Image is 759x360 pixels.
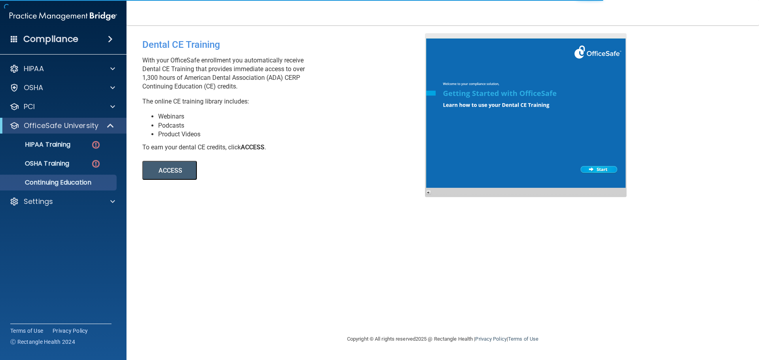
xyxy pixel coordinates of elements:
[9,197,115,206] a: Settings
[24,197,53,206] p: Settings
[9,102,115,111] a: PCI
[24,83,43,92] p: OSHA
[158,121,431,130] li: Podcasts
[9,121,115,130] a: OfficeSafe University
[142,56,431,91] p: With your OfficeSafe enrollment you automatically receive Dental CE Training that provides immedi...
[298,326,587,352] div: Copyright © All rights reserved 2025 @ Rectangle Health | |
[475,336,506,342] a: Privacy Policy
[142,161,197,180] button: ACCESS
[10,327,43,335] a: Terms of Use
[10,338,75,346] span: Ⓒ Rectangle Health 2024
[508,336,538,342] a: Terms of Use
[5,179,113,187] p: Continuing Education
[9,83,115,92] a: OSHA
[158,130,431,139] li: Product Videos
[158,112,431,121] li: Webinars
[24,64,44,74] p: HIPAA
[142,168,359,174] a: ACCESS
[5,141,70,149] p: HIPAA Training
[9,64,115,74] a: HIPAA
[5,160,69,168] p: OSHA Training
[53,327,88,335] a: Privacy Policy
[91,159,101,169] img: danger-circle.6113f641.png
[142,33,431,56] div: Dental CE Training
[142,97,431,106] p: The online CE training library includes:
[142,143,431,152] div: To earn your dental CE credits, click .
[9,8,117,24] img: PMB logo
[241,143,264,151] b: ACCESS
[91,140,101,150] img: danger-circle.6113f641.png
[24,121,98,130] p: OfficeSafe University
[23,34,78,45] h4: Compliance
[24,102,35,111] p: PCI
